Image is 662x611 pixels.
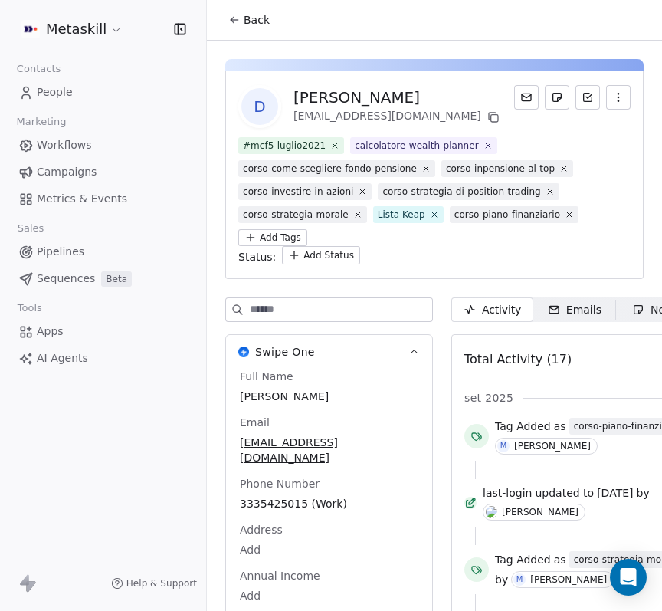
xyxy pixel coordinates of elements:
[355,139,478,153] div: calcolatore-wealth-planner
[46,19,107,39] span: Metaskill
[37,244,84,260] span: Pipelines
[240,542,418,557] span: Add
[483,485,532,501] span: last-login
[111,577,197,590] a: Help & Support
[237,568,323,583] span: Annual Income
[12,159,194,185] a: Campaigns
[554,419,566,434] span: as
[241,88,278,125] span: D
[282,246,360,264] button: Add Status
[37,84,73,100] span: People
[293,87,503,108] div: [PERSON_NAME]
[454,208,560,222] div: corso-piano-finanziario
[237,415,273,430] span: Email
[37,164,97,180] span: Campaigns
[382,185,540,199] div: corso-strategia-di-position-trading
[12,133,194,158] a: Workflows
[240,435,418,465] span: [EMAIL_ADDRESS][DOMAIN_NAME]
[37,350,88,366] span: AI Agents
[446,162,555,176] div: corso-inpensione-al-top
[238,229,307,246] button: Add Tags
[12,346,194,371] a: AI Agents
[495,552,551,567] span: Tag Added
[243,208,349,222] div: corso-strategia-morale
[12,319,194,344] a: Apps
[495,572,508,587] span: by
[548,302,601,318] div: Emails
[244,12,270,28] span: Back
[11,217,51,240] span: Sales
[101,271,132,287] span: Beta
[378,208,425,222] div: Lista Keap
[243,185,353,199] div: corso-investire-in-azioni
[238,249,276,264] span: Status:
[240,389,418,404] span: [PERSON_NAME]
[226,335,432,369] button: Swipe OneSwipe One
[37,271,95,287] span: Sequences
[293,108,503,126] div: [EMAIL_ADDRESS][DOMAIN_NAME]
[255,344,315,360] span: Swipe One
[237,476,323,491] span: Phone Number
[514,441,591,452] div: [PERSON_NAME]
[637,485,650,501] span: by
[12,80,194,105] a: People
[500,440,507,452] div: M
[240,588,418,603] span: Add
[11,297,48,320] span: Tools
[240,496,418,511] span: 3335425015 (Work)
[12,266,194,291] a: SequencesBeta
[238,347,249,357] img: Swipe One
[126,577,197,590] span: Help & Support
[243,139,326,153] div: #mcf5-luglio2021
[237,369,297,384] span: Full Name
[464,390,513,406] span: set 2025
[535,485,594,501] span: updated to
[486,506,497,518] img: R
[554,552,566,567] span: as
[495,419,551,434] span: Tag Added
[12,239,194,264] a: Pipelines
[37,324,64,340] span: Apps
[243,162,417,176] div: corso-come-scegliere-fondo-pensione
[237,522,286,537] span: Address
[464,352,572,366] span: Total Activity (17)
[37,137,92,153] span: Workflows
[10,110,73,133] span: Marketing
[18,16,126,42] button: Metaskill
[597,485,633,501] span: [DATE]
[516,573,523,586] div: M
[10,57,67,80] span: Contacts
[502,507,578,517] div: [PERSON_NAME]
[610,559,647,596] div: Open Intercom Messenger
[219,6,279,34] button: Back
[37,191,127,207] span: Metrics & Events
[12,186,194,212] a: Metrics & Events
[21,20,40,38] img: AVATAR%20METASKILL%20-%20Colori%20Positivo.png
[530,574,607,585] div: [PERSON_NAME]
